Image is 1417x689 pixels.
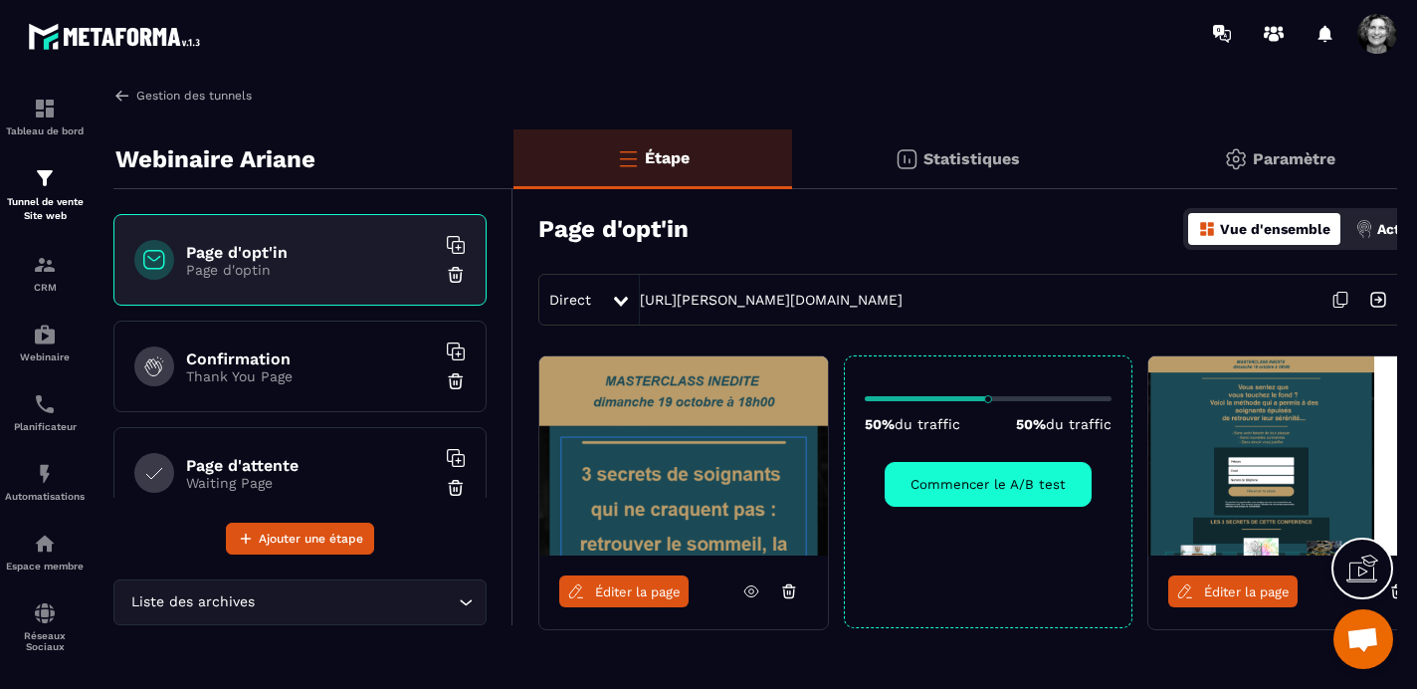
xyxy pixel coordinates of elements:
p: Tableau de bord [5,125,85,136]
img: trash [446,371,466,391]
img: formation [33,253,57,277]
img: automations [33,532,57,556]
a: [URL][PERSON_NAME][DOMAIN_NAME] [640,292,903,308]
img: formation [33,166,57,190]
button: Commencer le A/B test [885,462,1092,507]
img: scheduler [33,392,57,416]
img: image [539,356,828,556]
input: Search for option [259,591,454,613]
span: Ajouter une étape [259,529,363,549]
p: Espace membre [5,561,85,572]
p: Waiting Page [186,475,435,491]
div: Search for option [113,579,487,625]
a: formationformationCRM [5,238,85,308]
p: Étape [645,148,690,167]
img: setting-gr.5f69749f.svg [1224,147,1248,171]
p: Vue d'ensemble [1220,221,1330,237]
img: dashboard-orange.40269519.svg [1198,220,1216,238]
span: Liste des archives [126,591,259,613]
img: bars-o.4a397970.svg [616,146,640,170]
span: Éditer la page [1204,584,1290,599]
img: formation [33,97,57,120]
a: schedulerschedulerPlanificateur [5,377,85,447]
span: Éditer la page [595,584,681,599]
img: trash [446,478,466,498]
img: social-network [33,601,57,625]
div: Ouvrir le chat [1333,609,1393,669]
img: logo [28,18,207,55]
button: Ajouter une étape [226,523,374,555]
img: trash [446,265,466,285]
a: formationformationTableau de bord [5,82,85,151]
h6: Page d'opt'in [186,243,435,262]
a: automationsautomationsAutomatisations [5,447,85,517]
h6: Confirmation [186,349,435,368]
img: automations [33,323,57,346]
img: arrow-next.bcc2205e.svg [1359,281,1397,319]
span: du traffic [1046,416,1112,432]
h6: Page d'attente [186,456,435,475]
img: arrow [113,87,131,105]
a: automationsautomationsEspace membre [5,517,85,586]
a: automationsautomationsWebinaire [5,308,85,377]
h3: Page d'opt'in [538,215,689,243]
p: Réseaux Sociaux [5,630,85,652]
p: Statistiques [923,149,1020,168]
a: Éditer la page [559,575,689,607]
p: Webinaire Ariane [115,139,315,179]
p: Webinaire [5,351,85,362]
p: 50% [865,416,960,432]
p: Paramètre [1253,149,1335,168]
p: CRM [5,282,85,293]
span: Direct [549,292,591,308]
p: Automatisations [5,491,85,502]
a: social-networksocial-networkRéseaux Sociaux [5,586,85,667]
p: Thank You Page [186,368,435,384]
p: Tunnel de vente Site web [5,195,85,223]
a: formationformationTunnel de vente Site web [5,151,85,238]
img: stats.20deebd0.svg [895,147,918,171]
img: actions.d6e523a2.png [1355,220,1373,238]
span: du traffic [895,416,960,432]
p: Planificateur [5,421,85,432]
a: Éditer la page [1168,575,1298,607]
p: 50% [1016,416,1112,432]
a: Gestion des tunnels [113,87,252,105]
p: Page d'optin [186,262,435,278]
img: automations [33,462,57,486]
